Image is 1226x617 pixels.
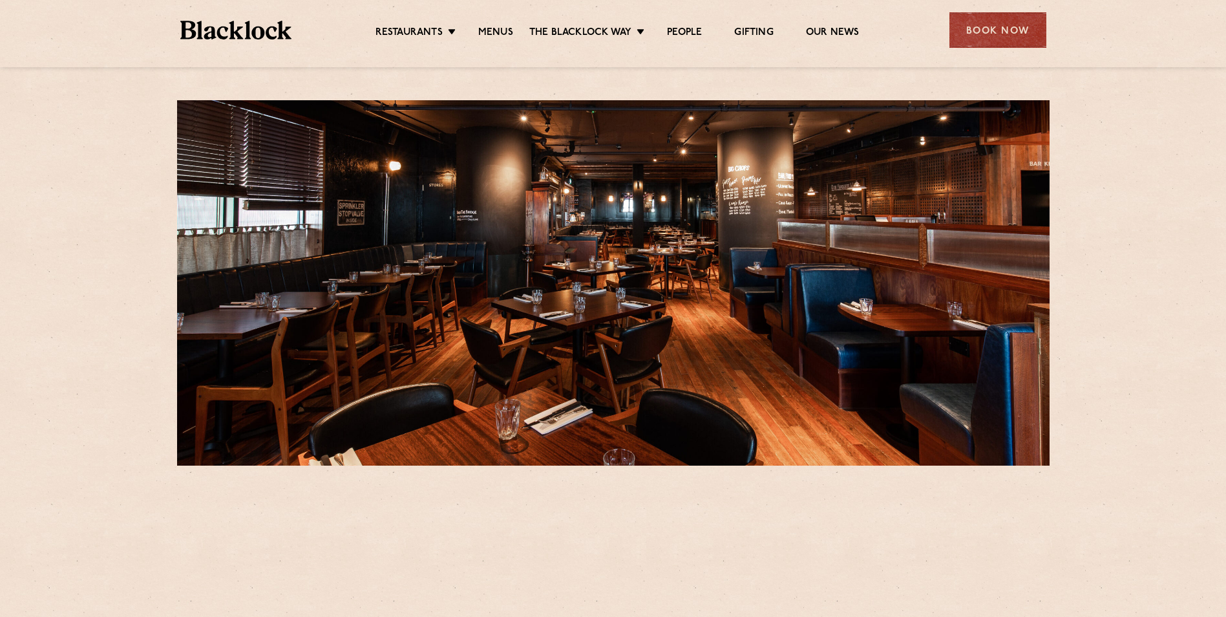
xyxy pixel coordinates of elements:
a: The Blacklock Way [529,27,631,41]
a: Our News [806,27,860,41]
a: Restaurants [375,27,443,41]
a: Menus [478,27,513,41]
a: People [667,27,702,41]
a: Gifting [734,27,773,41]
div: Book Now [949,12,1046,48]
img: BL_Textured_Logo-footer-cropped.svg [180,21,292,39]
